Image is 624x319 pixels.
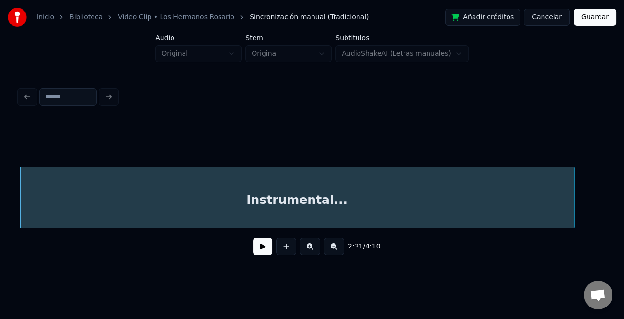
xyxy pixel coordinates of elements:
button: Guardar [574,9,616,26]
label: Subtítulos [335,35,469,41]
span: 4:10 [365,242,380,251]
span: 2:31 [348,242,363,251]
a: Video Clip • Los Hermanos Rosario [118,12,234,22]
div: / [348,242,371,251]
label: Stem [245,35,332,41]
nav: breadcrumb [36,12,369,22]
img: youka [8,8,27,27]
label: Audio [155,35,242,41]
span: Sincronización manual (Tradicional) [250,12,369,22]
button: Cancelar [524,9,570,26]
a: Biblioteca [69,12,103,22]
div: Chat abierto [584,281,612,309]
a: Inicio [36,12,54,22]
button: Añadir créditos [445,9,520,26]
